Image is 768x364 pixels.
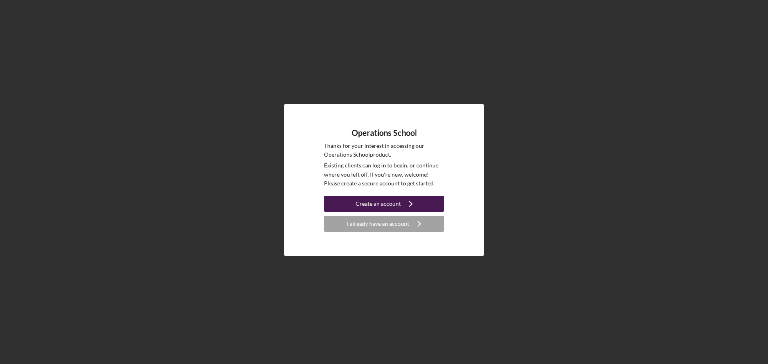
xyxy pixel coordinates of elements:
[352,128,417,137] h4: Operations School
[324,141,444,159] p: Thanks for your interest in accessing our Operations School product.
[324,196,444,212] button: Create an account
[356,196,401,212] div: Create an account
[324,196,444,214] a: Create an account
[324,161,444,188] p: Existing clients can log in to begin, or continue where you left off. If you're new, welcome! Ple...
[347,216,409,232] div: I already have an account
[324,216,444,232] button: I already have an account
